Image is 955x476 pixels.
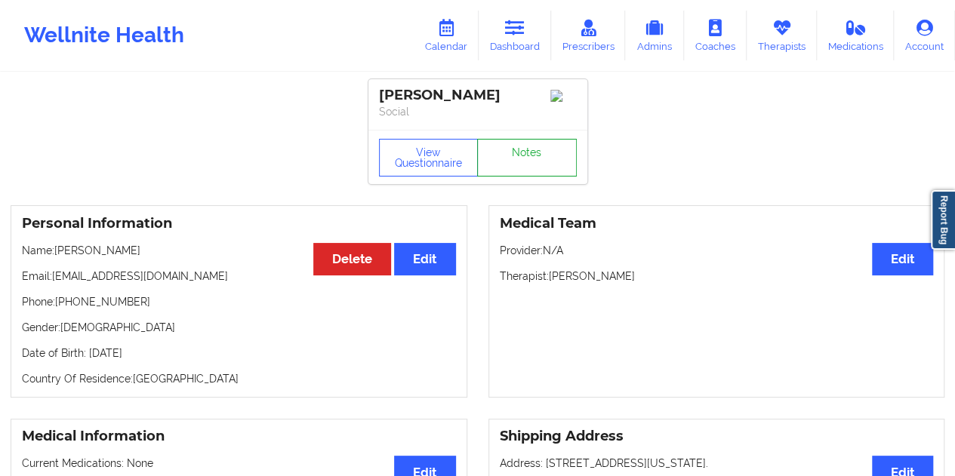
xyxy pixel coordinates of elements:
button: Edit [394,243,455,275]
p: Address: [STREET_ADDRESS][US_STATE]. [500,456,934,471]
p: Name: [PERSON_NAME] [22,243,456,258]
a: Account [894,11,955,60]
p: Current Medications: None [22,456,456,471]
h3: Personal Information [22,215,456,232]
p: Email: [EMAIL_ADDRESS][DOMAIN_NAME] [22,269,456,284]
p: Country Of Residence: [GEOGRAPHIC_DATA] [22,371,456,386]
p: Social [379,104,577,119]
a: Notes [477,139,577,177]
a: Coaches [684,11,747,60]
p: Phone: [PHONE_NUMBER] [22,294,456,309]
p: Date of Birth: [DATE] [22,345,456,361]
a: Report Bug [931,190,955,250]
div: [PERSON_NAME] [379,87,577,104]
img: Image%2Fplaceholer-image.png [550,90,577,102]
h3: Medical Team [500,215,934,232]
p: Provider: N/A [500,243,934,258]
button: View Questionnaire [379,139,479,177]
a: Dashboard [479,11,551,60]
a: Calendar [414,11,479,60]
a: Admins [625,11,684,60]
h3: Shipping Address [500,428,934,445]
h3: Medical Information [22,428,456,445]
button: Edit [872,243,933,275]
a: Prescribers [551,11,626,60]
button: Delete [313,243,391,275]
a: Therapists [747,11,817,60]
p: Therapist: [PERSON_NAME] [500,269,934,284]
a: Medications [817,11,895,60]
p: Gender: [DEMOGRAPHIC_DATA] [22,320,456,335]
